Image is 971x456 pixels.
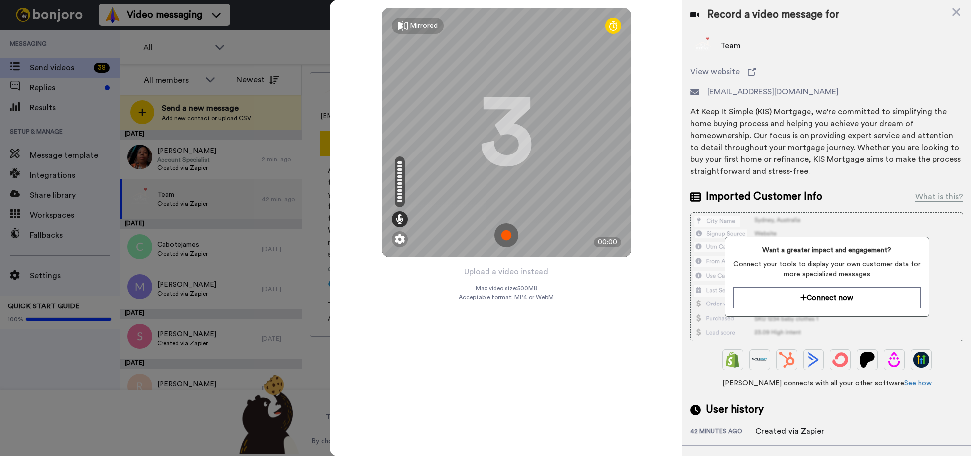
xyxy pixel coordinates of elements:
[886,352,902,368] img: Drip
[707,86,839,98] span: [EMAIL_ADDRESS][DOMAIN_NAME]
[706,402,764,417] span: User history
[725,352,741,368] img: Shopify
[594,237,621,247] div: 00:00
[859,352,875,368] img: Patreon
[832,352,848,368] img: ConvertKit
[690,66,963,78] a: View website
[22,30,38,46] img: Profile image for Grant
[755,425,824,437] div: Created via Zapier
[479,95,534,170] div: 3
[395,234,405,244] img: ic_gear.svg
[43,38,172,47] p: Message from Grant, sent 14w ago
[806,352,821,368] img: ActiveCampaign
[461,265,551,278] button: Upload a video instead
[733,259,921,279] span: Connect your tools to display your own customer data for more specialized messages
[690,66,740,78] span: View website
[43,28,172,38] p: Hi [PERSON_NAME], Boost your view rates with automatic re-sends of unviewed messages! We've just ...
[915,191,963,203] div: What is this?
[476,284,537,292] span: Max video size: 500 MB
[913,352,929,368] img: GoHighLevel
[733,245,921,255] span: Want a greater impact and engagement?
[494,223,518,247] img: ic_record_start.svg
[779,352,795,368] img: Hubspot
[459,293,554,301] span: Acceptable format: MP4 or WebM
[904,380,932,387] a: See how
[690,106,963,177] div: At Keep It Simple (KIS) Mortgage, we're committed to simplifying the home buying process and help...
[690,427,755,437] div: 42 minutes ago
[733,287,921,308] button: Connect now
[706,189,822,204] span: Imported Customer Info
[690,378,963,388] span: [PERSON_NAME] connects with all your other software
[15,21,184,54] div: message notification from Grant, 14w ago. Hi Mike, Boost your view rates with automatic re-sends ...
[752,352,768,368] img: Ontraport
